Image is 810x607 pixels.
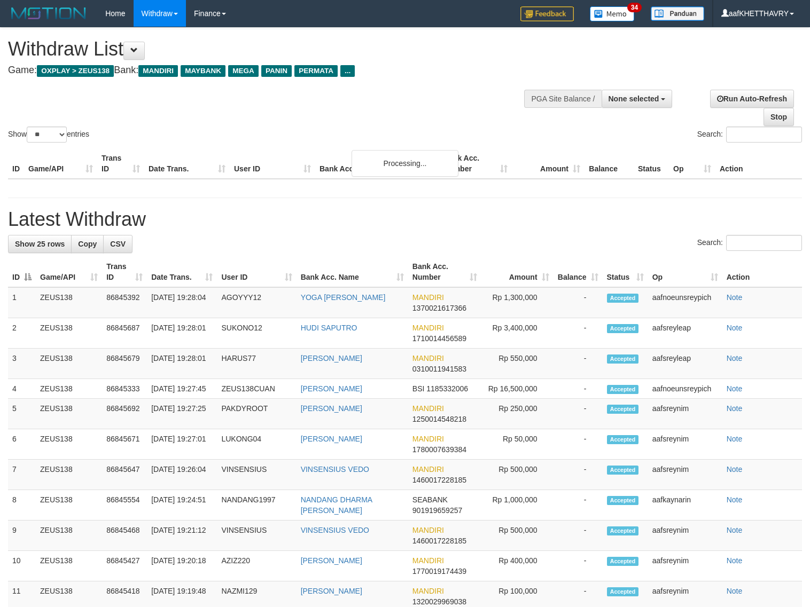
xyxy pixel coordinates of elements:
span: Copy 901919659257 to clipboard [412,506,462,515]
span: CSV [110,240,126,248]
td: 3 [8,349,36,379]
h1: Latest Withdraw [8,209,802,230]
td: AGOYYY12 [217,287,296,318]
a: Note [727,354,743,362]
td: Rp 16,500,000 [481,379,554,399]
a: [PERSON_NAME] [301,587,362,595]
span: Copy 1370021617366 to clipboard [412,304,466,312]
td: Rp 500,000 [481,460,554,490]
a: YOGA [PERSON_NAME] [301,293,386,302]
span: Copy 1770019174439 to clipboard [412,567,466,576]
label: Search: [697,127,802,143]
td: SUKONO12 [217,318,296,349]
input: Search: [726,235,802,251]
a: Note [727,384,743,393]
h1: Withdraw List [8,38,529,60]
a: Note [727,465,743,474]
select: Showentries [27,127,67,143]
td: aafsreynim [648,521,722,551]
span: Copy 1185332006 to clipboard [426,384,468,393]
th: Date Trans. [144,148,230,179]
td: Rp 550,000 [481,349,554,379]
td: - [554,521,603,551]
td: ZEUS138 [36,460,102,490]
td: 6 [8,429,36,460]
td: aafkaynarin [648,490,722,521]
td: - [554,551,603,581]
td: Rp 250,000 [481,399,554,429]
span: Accepted [607,354,639,364]
td: aafnoeunsreypich [648,287,722,318]
a: Note [727,435,743,443]
th: ID [8,148,24,179]
th: Action [722,257,802,287]
a: Note [727,324,743,332]
td: - [554,349,603,379]
a: Run Auto-Refresh [710,90,794,108]
span: SEABANK [412,495,448,504]
span: Accepted [607,557,639,566]
td: aafsreyleap [648,349,722,379]
a: [PERSON_NAME] [301,384,362,393]
span: ... [340,65,355,77]
span: PERMATA [294,65,338,77]
span: Accepted [607,324,639,333]
span: Accepted [607,466,639,475]
span: MANDIRI [138,65,178,77]
td: ZEUS138 [36,349,102,379]
td: 5 [8,399,36,429]
td: ZEUS138CUAN [217,379,296,399]
th: User ID [230,148,315,179]
td: - [554,460,603,490]
td: 4 [8,379,36,399]
div: PGA Site Balance / [524,90,601,108]
td: - [554,287,603,318]
img: Button%20Memo.svg [590,6,635,21]
td: HARUS77 [217,349,296,379]
a: [PERSON_NAME] [301,435,362,443]
td: Rp 500,000 [481,521,554,551]
th: Trans ID [97,148,144,179]
span: Copy 1710014456589 to clipboard [412,334,466,343]
span: OXPLAY > ZEUS138 [37,65,114,77]
td: 8 [8,490,36,521]
td: NANDANG1997 [217,490,296,521]
td: [DATE] 19:27:25 [147,399,217,429]
span: Show 25 rows [15,240,65,248]
a: Show 25 rows [8,235,72,253]
td: - [554,399,603,429]
span: MANDIRI [412,587,444,595]
a: [PERSON_NAME] [301,354,362,362]
td: PAKDYROOT [217,399,296,429]
td: ZEUS138 [36,521,102,551]
span: 34 [627,3,642,12]
td: - [554,429,603,460]
th: Status: activate to sort column ascending [603,257,648,287]
td: [DATE] 19:27:01 [147,429,217,460]
td: aafsreynim [648,551,722,581]
td: 86845687 [102,318,147,349]
td: 2 [8,318,36,349]
a: Stop [764,108,794,126]
td: Rp 1,300,000 [481,287,554,318]
span: Copy 1320029969038 to clipboard [412,597,466,606]
th: Amount [512,148,585,179]
span: MANDIRI [412,324,444,332]
th: Trans ID: activate to sort column ascending [102,257,147,287]
span: MEGA [228,65,259,77]
img: MOTION_logo.png [8,5,89,21]
td: aafsreyleap [648,318,722,349]
span: MANDIRI [412,556,444,565]
img: Feedback.jpg [520,6,574,21]
td: Rp 1,000,000 [481,490,554,521]
span: Copy 1460017228185 to clipboard [412,476,466,484]
td: Rp 3,400,000 [481,318,554,349]
span: MANDIRI [412,354,444,362]
span: Copy 1250014548218 to clipboard [412,415,466,423]
td: Rp 50,000 [481,429,554,460]
a: [PERSON_NAME] [301,404,362,413]
label: Show entries [8,127,89,143]
th: Bank Acc. Number: activate to sort column ascending [408,257,481,287]
td: 86845671 [102,429,147,460]
span: MAYBANK [181,65,225,77]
